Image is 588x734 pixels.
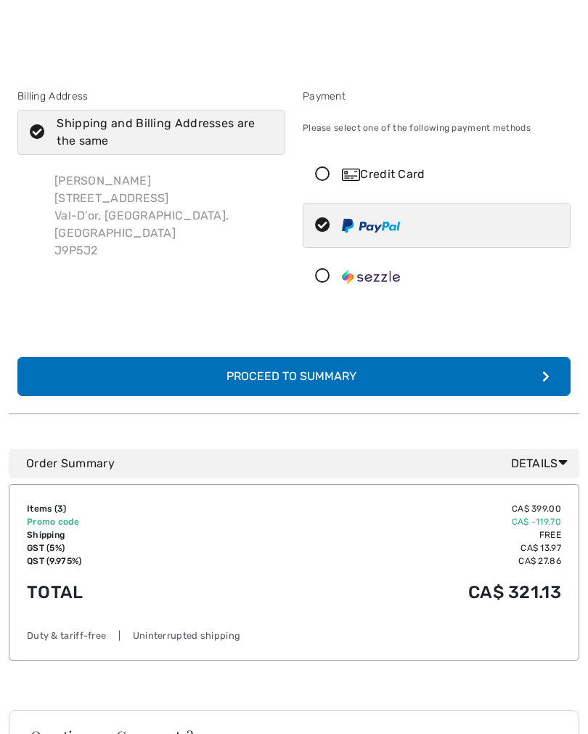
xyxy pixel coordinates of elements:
span: Details [511,455,573,472]
div: [PERSON_NAME] [STREET_ADDRESS] Val-D’or, [GEOGRAPHIC_DATA], [GEOGRAPHIC_DATA] J9P5J2 [43,161,285,271]
div: Please select one of the following payment methods [303,110,571,146]
td: Items ( ) [27,502,229,515]
td: CA$ 399.00 [229,502,561,515]
td: GST (5%) [27,541,229,554]
td: Shipping [27,528,229,541]
div: Credit Card [342,166,560,183]
td: QST (9.975%) [27,554,229,568]
div: Billing Address [17,89,285,104]
div: Proceed to Summary [215,368,374,385]
div: Shipping and Billing Addresses are the same [57,115,264,150]
img: Sezzle [342,270,400,284]
div: Order Summary [26,455,573,472]
td: Promo code [27,515,229,528]
td: CA$ -119.70 [229,515,561,528]
td: CA$ 27.86 [229,554,561,568]
img: PayPal [342,219,400,233]
td: CA$ 13.97 [229,541,561,554]
span: 3 [57,504,63,514]
img: Credit Card [342,169,360,181]
div: Payment [303,89,571,104]
td: Total [27,568,229,617]
button: Proceed to Summary [17,357,571,396]
td: CA$ 321.13 [229,568,561,617]
div: Duty & tariff-free | Uninterrupted shipping [27,629,561,642]
td: Free [229,528,561,541]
